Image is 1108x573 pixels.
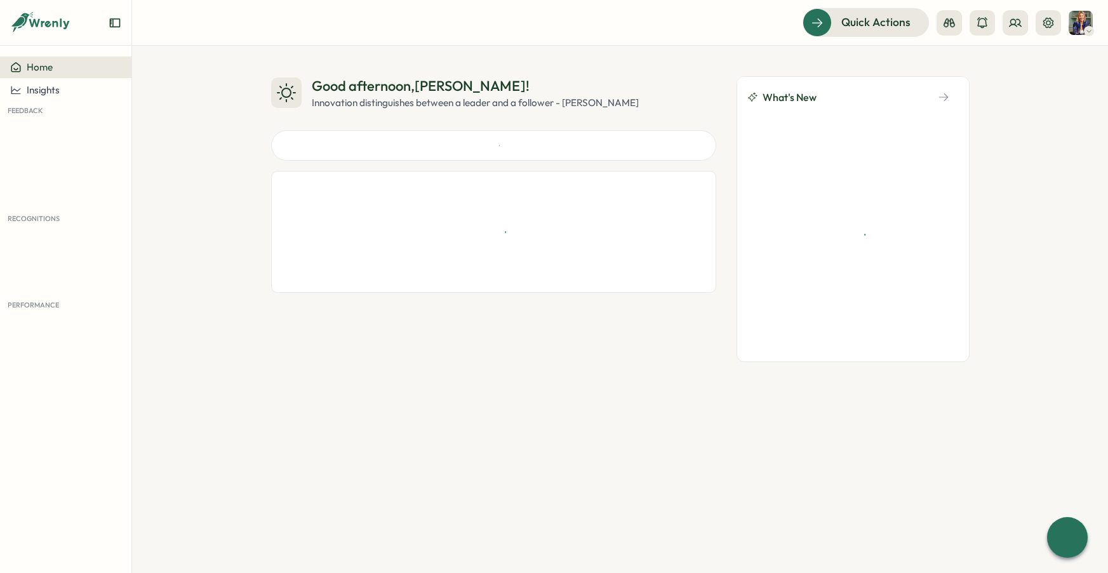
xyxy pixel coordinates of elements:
[1069,11,1093,35] img: Hanna Smith
[312,76,639,96] div: Good afternoon , [PERSON_NAME] !
[27,84,60,96] span: Insights
[27,61,53,73] span: Home
[312,96,639,110] div: Innovation distinguishes between a leader and a follower - [PERSON_NAME]
[763,90,817,105] span: What's New
[803,8,929,36] button: Quick Actions
[841,14,911,30] span: Quick Actions
[109,17,121,29] button: Expand sidebar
